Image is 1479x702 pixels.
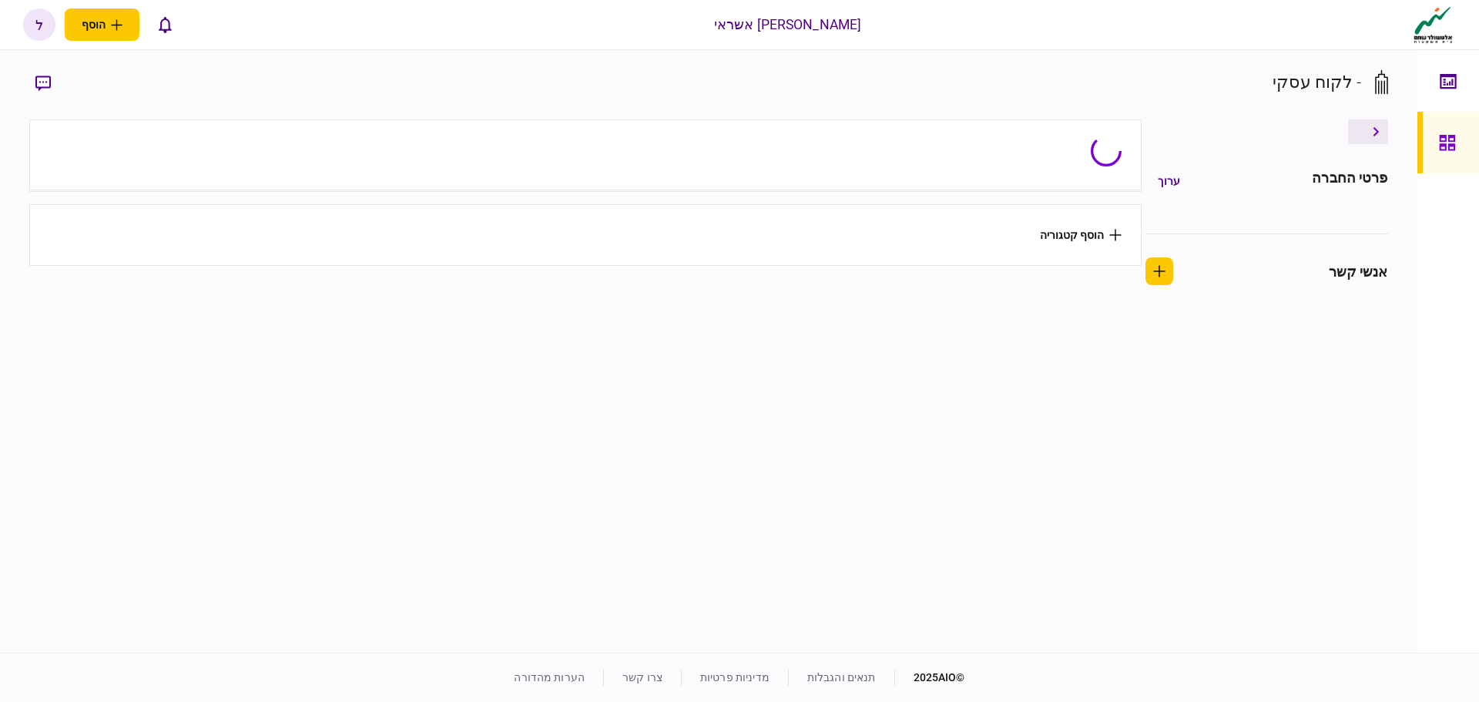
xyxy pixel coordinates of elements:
a: תנאים והגבלות [807,671,876,684]
div: © 2025 AIO [894,670,965,686]
div: פרטי החברה [1312,167,1387,195]
button: הוסף קטגוריה [1040,229,1122,241]
button: ל [23,8,55,41]
a: הערות מהדורה [514,671,585,684]
button: פתח תפריט להוספת לקוח [65,8,139,41]
a: צרו קשר [622,671,662,684]
img: client company logo [1410,5,1456,44]
div: [PERSON_NAME] אשראי [714,15,862,35]
div: - לקוח עסקי [1273,69,1361,95]
a: מדיניות פרטיות [700,671,770,684]
div: אנשי קשר [1329,261,1388,282]
button: ערוך [1145,167,1192,195]
button: פתח רשימת התראות [149,8,181,41]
